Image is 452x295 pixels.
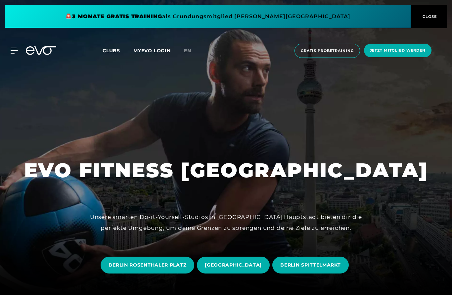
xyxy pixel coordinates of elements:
[24,157,428,183] h1: EVO FITNESS [GEOGRAPHIC_DATA]
[411,5,447,28] button: CLOSE
[301,48,354,54] span: Gratis Probetraining
[184,47,199,55] a: en
[205,262,262,269] span: [GEOGRAPHIC_DATA]
[197,252,272,278] a: [GEOGRAPHIC_DATA]
[370,48,426,53] span: Jetzt Mitglied werden
[362,44,433,58] a: Jetzt Mitglied werden
[272,252,351,278] a: BERLIN SPITTELMARKT
[101,252,197,278] a: BERLIN ROSENTHALER PLATZ
[184,48,191,54] span: en
[103,48,120,54] span: Clubs
[77,212,375,233] div: Unsere smarten Do-it-Yourself-Studios in [GEOGRAPHIC_DATA] Hauptstadt bieten dir die perfekte Umg...
[133,48,171,54] a: MYEVO LOGIN
[109,262,186,269] span: BERLIN ROSENTHALER PLATZ
[280,262,340,269] span: BERLIN SPITTELMARKT
[421,14,437,20] span: CLOSE
[103,47,133,54] a: Clubs
[293,44,362,58] a: Gratis Probetraining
